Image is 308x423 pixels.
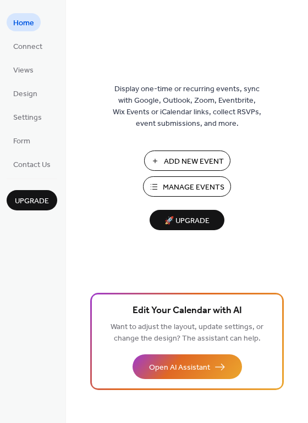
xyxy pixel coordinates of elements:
[13,88,37,100] span: Design
[7,84,44,102] a: Design
[133,303,242,319] span: Edit Your Calendar with AI
[144,151,230,171] button: Add New Event
[150,210,224,230] button: 🚀 Upgrade
[13,112,42,124] span: Settings
[163,182,224,193] span: Manage Events
[13,159,51,171] span: Contact Us
[15,196,49,207] span: Upgrade
[13,65,34,76] span: Views
[7,13,41,31] a: Home
[143,176,231,197] button: Manage Events
[7,60,40,79] a: Views
[13,41,42,53] span: Connect
[113,84,261,130] span: Display one-time or recurring events, sync with Google, Outlook, Zoom, Eventbrite, Wix Events or ...
[13,18,34,29] span: Home
[7,37,49,55] a: Connect
[156,214,218,229] span: 🚀 Upgrade
[133,354,242,379] button: Open AI Assistant
[7,190,57,210] button: Upgrade
[7,108,48,126] a: Settings
[7,155,57,173] a: Contact Us
[149,362,210,374] span: Open AI Assistant
[7,131,37,149] a: Form
[111,320,263,346] span: Want to adjust the layout, update settings, or change the design? The assistant can help.
[13,136,30,147] span: Form
[164,156,224,168] span: Add New Event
